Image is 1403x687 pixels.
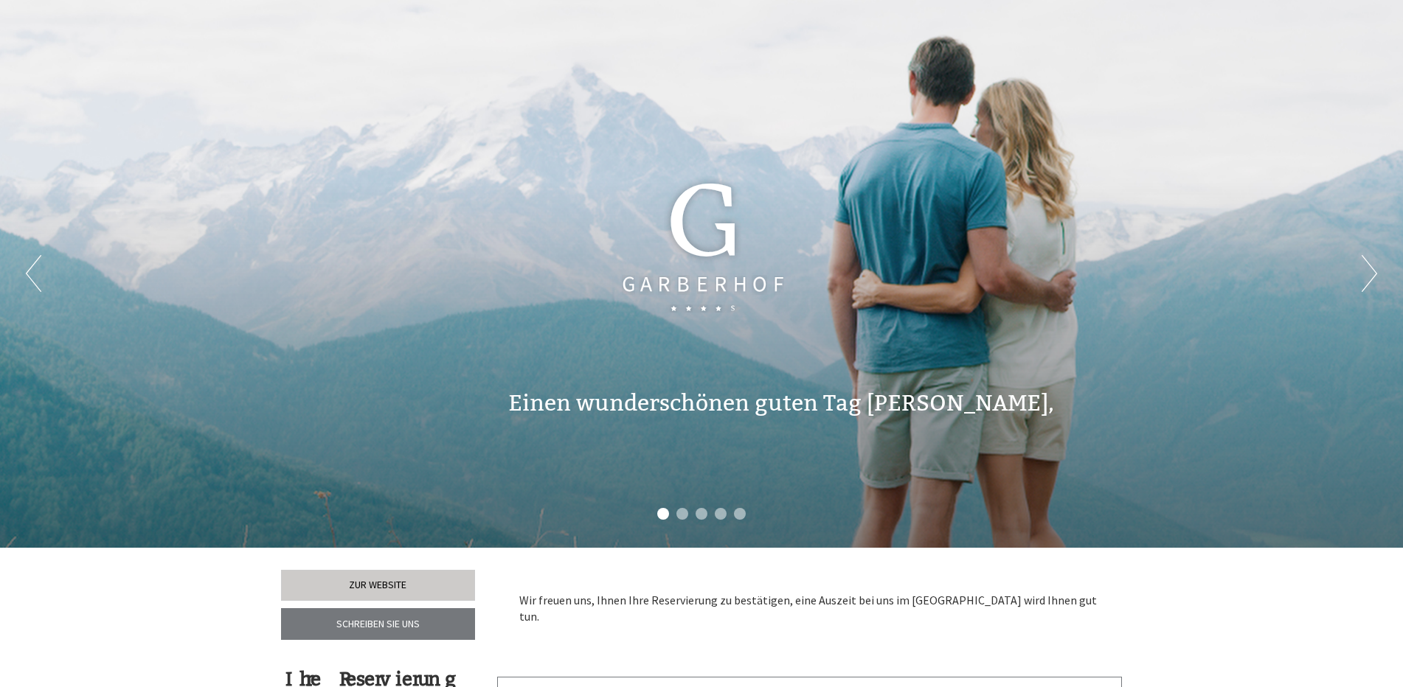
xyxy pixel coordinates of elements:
a: Schreiben Sie uns [281,608,475,640]
button: Next [1362,255,1377,292]
span: Wir freuen uns, Ihnen Ihre Reservierung zu bestätigen, eine Auszeit bei uns im [GEOGRAPHIC_DATA] ... [519,593,1097,624]
h1: Einen wunderschönen guten Tag [PERSON_NAME], [508,391,1054,416]
a: Zur Website [281,570,475,601]
button: Previous [26,255,41,292]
